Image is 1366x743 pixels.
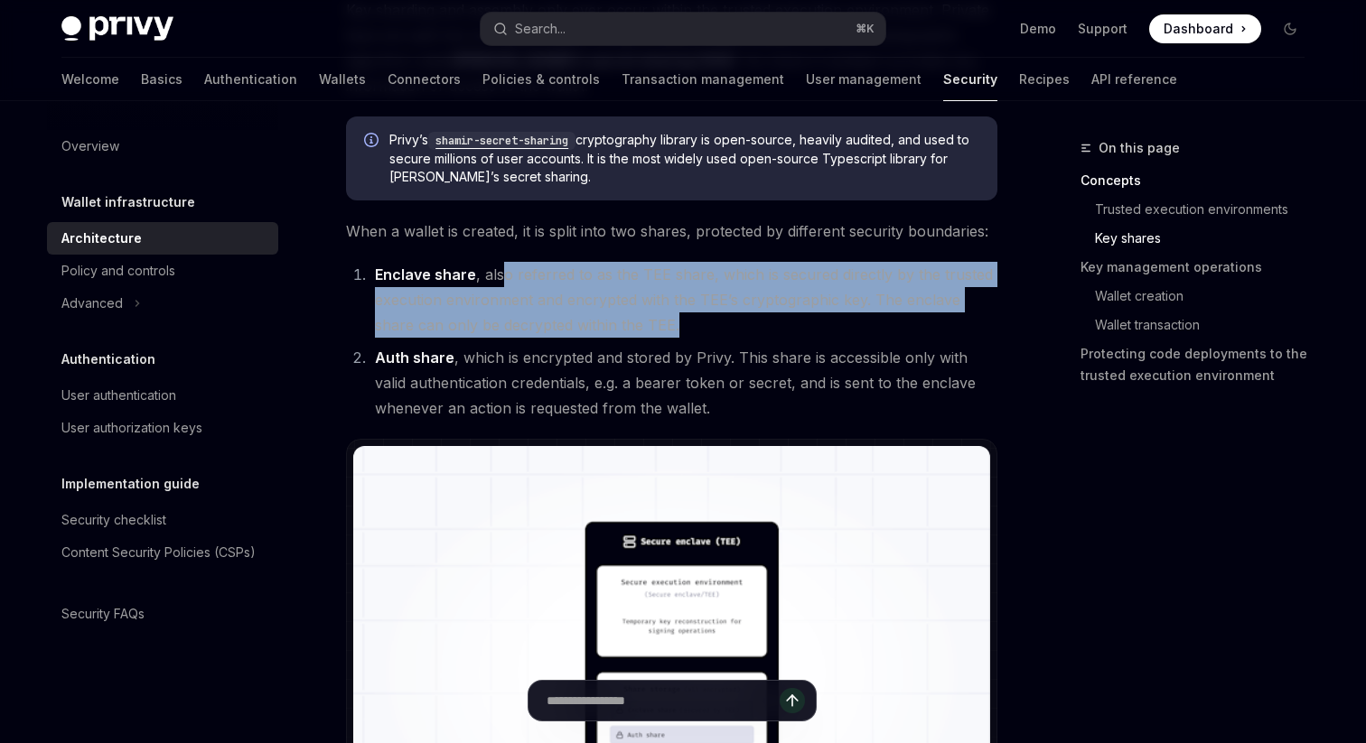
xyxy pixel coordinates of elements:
[61,603,145,625] div: Security FAQs
[1081,253,1319,282] a: Key management operations
[61,58,119,101] a: Welcome
[1081,166,1319,195] a: Concepts
[375,265,476,283] strong: Enclave share
[943,58,997,101] a: Security
[61,509,166,531] div: Security checklist
[61,191,195,213] h5: Wallet infrastructure
[482,58,600,101] a: Policies & controls
[47,598,278,630] a: Security FAQs
[1081,224,1319,253] a: Key shares
[428,132,575,150] code: shamir-secret-sharing
[61,135,119,157] div: Overview
[61,16,173,42] img: dark logo
[346,218,997,244] span: When a wallet is created, it is split into two shares, protected by different security boundaries:
[61,473,200,495] h5: Implementation guide
[1149,14,1261,43] a: Dashboard
[1164,20,1233,38] span: Dashboard
[780,688,805,713] button: Send message
[1019,58,1070,101] a: Recipes
[428,132,575,147] a: shamir-secret-sharing
[47,504,278,536] a: Security checklist
[61,228,142,249] div: Architecture
[481,13,885,45] button: Search...⌘K
[1081,282,1319,311] a: Wallet creation
[61,542,256,563] div: Content Security Policies (CSPs)
[806,58,922,101] a: User management
[375,348,454,367] strong: Auth share
[1081,339,1319,390] a: Protecting code deployments to the trusted execution environment
[1020,20,1056,38] a: Demo
[47,287,278,320] button: Advanced
[47,255,278,287] a: Policy and controls
[622,58,784,101] a: Transaction management
[61,293,123,314] div: Advanced
[370,262,997,338] li: , also referred to as the TEE share, which is secured directly by the trusted execution environme...
[1091,58,1177,101] a: API reference
[1099,137,1180,159] span: On this page
[1276,14,1305,43] button: Toggle dark mode
[61,348,155,370] h5: Authentication
[370,345,997,421] li: , which is encrypted and stored by Privy. This share is accessible only with valid authentication...
[1081,195,1319,224] a: Trusted execution environments
[61,385,176,406] div: User authentication
[515,18,566,40] div: Search...
[319,58,366,101] a: Wallets
[141,58,182,101] a: Basics
[47,536,278,569] a: Content Security Policies (CSPs)
[61,260,175,282] div: Policy and controls
[389,131,979,186] span: Privy’s cryptography library is open-source, heavily audited, and used to secure millions of user...
[388,58,461,101] a: Connectors
[364,133,382,151] svg: Info
[204,58,297,101] a: Authentication
[47,412,278,444] a: User authorization keys
[856,22,875,36] span: ⌘ K
[47,222,278,255] a: Architecture
[547,681,780,720] input: Ask a question...
[47,130,278,163] a: Overview
[1078,20,1127,38] a: Support
[61,417,202,439] div: User authorization keys
[1081,311,1319,339] a: Wallet transaction
[47,379,278,412] a: User authentication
